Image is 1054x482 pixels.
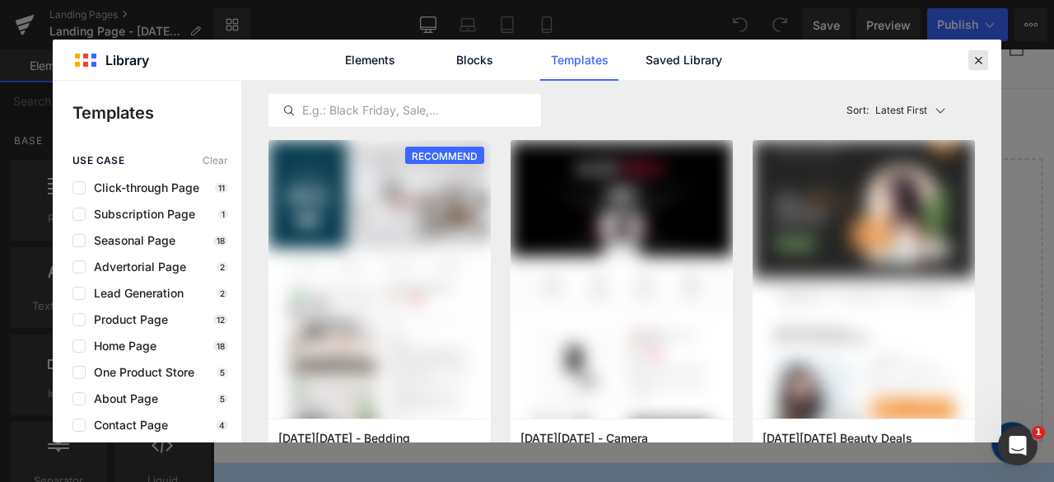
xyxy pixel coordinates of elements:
[278,431,410,446] span: Cyber Monday - Bedding
[753,140,975,439] img: bb39deda-7990-40f7-8e83-51ac06fbe917.png
[86,366,194,379] span: One Product Store
[40,414,957,426] p: or Drag & Drop elements from left sidebar
[86,208,195,221] span: Subscription Page
[875,103,927,118] p: Latest First
[86,287,184,300] span: Lead Generation
[213,341,228,351] p: 18
[86,313,168,326] span: Product Page
[269,101,540,120] input: E.g.: Black Friday, Sale,...
[217,367,228,377] p: 5
[998,426,1038,466] iframe: Intercom live chat
[1032,426,1045,439] span: 1
[217,262,228,272] p: 2
[840,94,976,127] button: Latest FirstSort:Latest First
[217,288,228,298] p: 2
[86,181,199,194] span: Click-through Page
[540,40,618,81] a: Templates
[203,155,228,166] span: Clear
[217,394,228,404] p: 5
[213,315,228,325] p: 12
[86,419,168,432] span: Contact Page
[405,147,484,166] span: RECOMMEND
[846,105,869,116] span: Sort:
[72,155,124,166] span: use case
[86,339,156,353] span: Home Page
[218,209,228,219] p: 1
[424,368,572,401] a: Explore Template
[215,183,228,193] p: 11
[645,40,723,81] a: Saved Library
[72,101,241,125] p: Templates
[520,431,648,446] span: Black Friday - Camera
[40,167,957,187] p: Start building your page
[436,40,514,81] a: Blocks
[86,392,158,405] span: About Page
[86,234,175,247] span: Seasonal Page
[763,431,912,446] span: Black Friday Beauty Deals
[216,420,228,430] p: 4
[213,236,228,246] p: 18
[331,40,409,81] a: Elements
[86,260,186,274] span: Advertorial Page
